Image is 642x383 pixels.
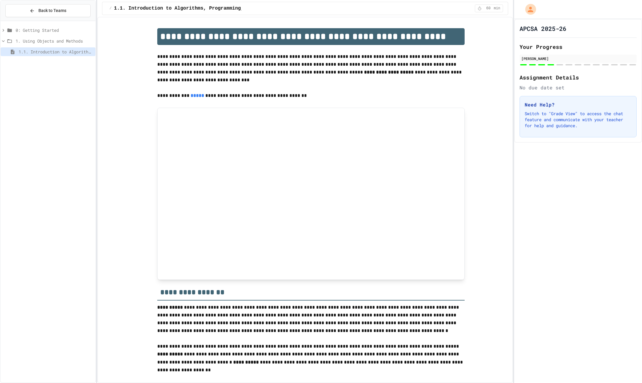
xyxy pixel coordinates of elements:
button: Back to Teams [5,4,91,17]
span: Back to Teams [38,7,66,14]
div: My Account [519,2,538,16]
h1: APCSA 2025-26 [520,24,566,33]
span: min [494,6,500,11]
div: [PERSON_NAME] [521,56,635,61]
div: No due date set [520,84,637,91]
h3: Need Help? [525,101,631,108]
span: 1.1. Introduction to Algorithms, Programming, and Compilers [114,5,284,12]
iframe: chat widget [617,359,636,377]
span: 0: Getting Started [16,27,93,33]
h2: Assignment Details [520,73,637,82]
p: Switch to "Grade View" to access the chat feature and communicate with your teacher for help and ... [525,111,631,129]
span: 1.1. Introduction to Algorithms, Programming, and Compilers [19,49,93,55]
span: 60 [484,6,493,11]
span: / [110,6,112,11]
span: 1. Using Objects and Methods [16,38,93,44]
h2: Your Progress [520,43,637,51]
